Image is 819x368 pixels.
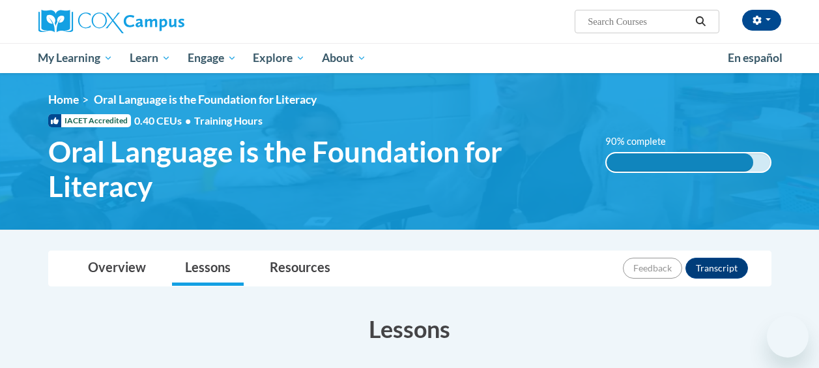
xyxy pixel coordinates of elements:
a: Overview [75,251,159,286]
a: Home [48,93,79,106]
h3: Lessons [48,313,771,345]
span: My Learning [38,50,113,66]
a: En español [719,44,791,72]
span: Learn [130,50,171,66]
a: Cox Campus [38,10,273,33]
a: Lessons [172,251,244,286]
div: 90% complete [607,153,754,172]
a: Engage [179,43,245,73]
button: Account Settings [742,10,781,31]
span: Oral Language is the Foundation for Literacy [94,93,317,106]
a: Resources [257,251,343,286]
input: Search Courses [586,14,691,29]
span: IACET Accredited [48,114,131,127]
div: Main menu [29,43,791,73]
a: Learn [121,43,179,73]
span: Oral Language is the Foundation for Literacy [48,134,586,204]
span: Training Hours [194,114,263,127]
a: My Learning [30,43,122,73]
button: Feedback [623,258,682,279]
span: En español [728,51,783,65]
button: Transcript [685,258,748,279]
span: Engage [188,50,237,66]
label: 90% complete [605,134,680,149]
span: About [322,50,366,66]
span: 0.40 CEUs [134,114,194,128]
iframe: Button to launch messaging window [767,316,809,358]
span: Explore [253,50,305,66]
span: • [185,114,191,127]
a: Explore [244,43,313,73]
button: Search [691,14,710,29]
a: About [313,43,375,73]
img: Cox Campus [38,10,184,33]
